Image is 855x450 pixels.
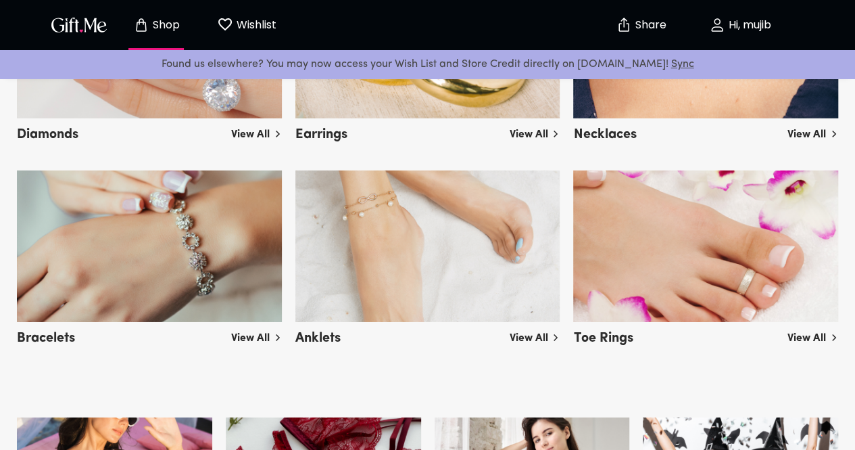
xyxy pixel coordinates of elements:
[671,59,694,70] a: Sync
[295,171,560,322] img: anklets.png
[17,312,282,344] a: Bracelets
[119,3,193,47] button: Store page
[509,325,560,346] a: View All
[295,121,347,143] h5: Earrings
[573,325,633,347] h5: Toe Rings
[787,325,838,346] a: View All
[295,312,560,344] a: Anklets
[11,55,844,73] p: Found us elsewhere? You may now access your Wish List and Store Credit directly on [DOMAIN_NAME]!
[725,20,771,31] p: Hi, mujib
[231,121,282,143] a: View All
[616,17,632,33] img: secure
[573,171,838,322] img: toe_rings.png
[210,3,284,47] button: Wishlist page
[47,17,111,33] button: GiftMe Logo
[787,121,838,143] a: View All
[17,121,78,143] h5: Diamonds
[295,325,341,347] h5: Anklets
[17,108,282,141] a: Diamonds
[632,20,666,31] p: Share
[295,108,560,141] a: Earrings
[509,121,560,143] a: View All
[617,1,664,49] button: Share
[231,325,282,346] a: View All
[573,108,838,141] a: Necklaces
[573,121,636,143] h5: Necklaces
[233,16,276,34] p: Wishlist
[673,3,808,47] button: Hi, mujib
[149,20,180,31] p: Shop
[573,312,838,344] a: Toe Rings
[17,325,75,347] h5: Bracelets
[17,171,282,322] img: bracelets.png
[49,15,109,35] img: GiftMe Logo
